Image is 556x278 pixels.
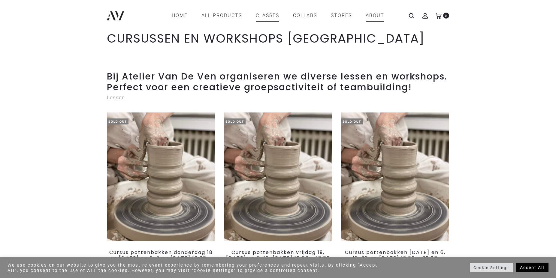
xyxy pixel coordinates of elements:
a: Cursus pottenbakken donderdag 18 en [DATE] en 2, 9 en [DATE] 19:00 – 22:00 [109,249,213,267]
a: Sold Out [341,112,449,241]
img: Deelnemer leert keramiek draaien tijdens een les in Rotterdam. Perfect voor beginners en gevorder... [341,112,449,241]
a: 0 [436,13,442,18]
h1: CURSUSSEN EN WORKSHOPS [GEOGRAPHIC_DATA] [107,31,449,46]
a: Cursus pottenbakken [DATE] en 6, 13, 20 en [DATE] 19:00 – 22:00 [345,249,446,262]
a: ABOUT [366,10,384,21]
img: Deelnemer leert keramiek draaien tijdens een les in Rotterdam. Perfect voor beginners en gevorder... [224,112,332,241]
h2: Bij Atelier Van De Ven organiseren we diverse lessen en workshops. Perfect voor een creatieve gro... [107,71,449,93]
a: Home [172,10,188,21]
span: Sold Out [224,118,246,124]
a: Cursus pottenbakken vrijdag 19, [DATE] en 3, 10, [DATE] 10:00 – 13:00 [226,249,330,262]
a: All products [201,10,242,21]
p: Lessen [107,93,449,103]
a: CLASSES [256,10,279,21]
a: Cookie Settings [470,263,513,272]
span: Sold Out [341,118,363,124]
a: Sold Out [224,112,332,241]
a: Sold Out [107,112,215,241]
a: STORES [331,10,352,21]
img: Deelnemer leert keramiek draaien tijdens een les in Rotterdam. Perfect voor beginners en gevorder... [107,112,215,241]
span: Sold Out [107,118,128,124]
div: We use cookies on our website to give you the most relevant experience by remembering your prefer... [8,262,386,273]
span: 0 [443,13,449,19]
a: COLLABS [293,10,317,21]
a: Accept All [516,263,548,272]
